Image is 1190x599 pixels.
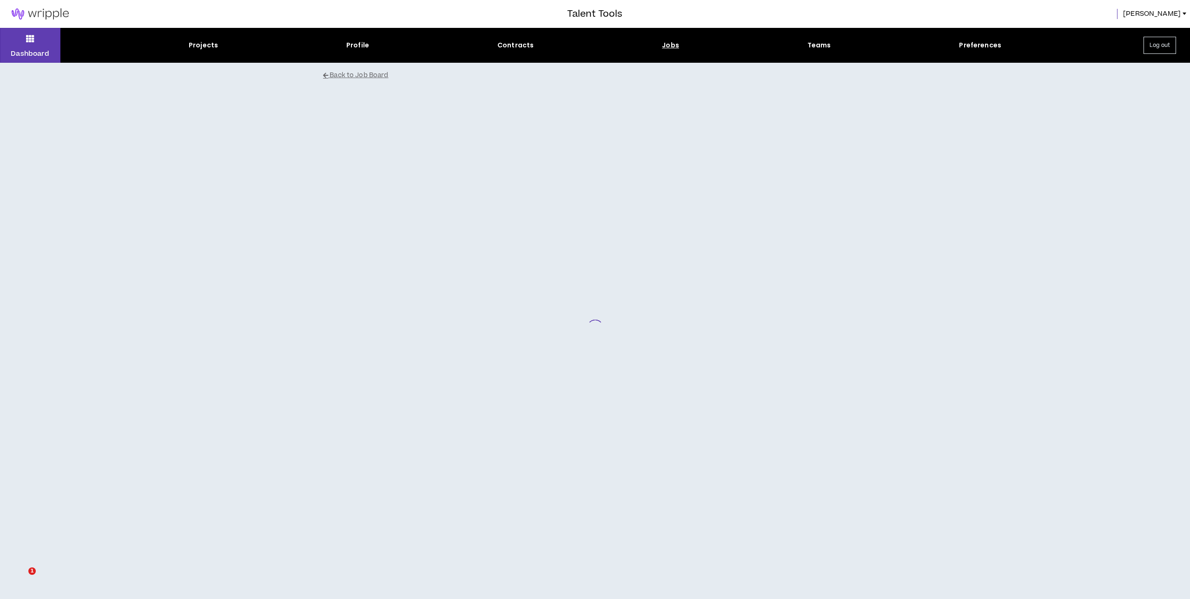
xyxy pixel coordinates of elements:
[959,40,1001,50] div: Preferences
[346,40,369,50] div: Profile
[9,567,32,590] iframe: Intercom live chat
[189,40,218,50] div: Projects
[1144,37,1176,54] button: Log out
[11,49,49,59] p: Dashboard
[28,567,36,575] span: 1
[497,40,534,50] div: Contracts
[1123,9,1181,19] span: [PERSON_NAME]
[807,40,831,50] div: Teams
[567,7,622,21] h3: Talent Tools
[323,67,881,84] button: Back to Job Board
